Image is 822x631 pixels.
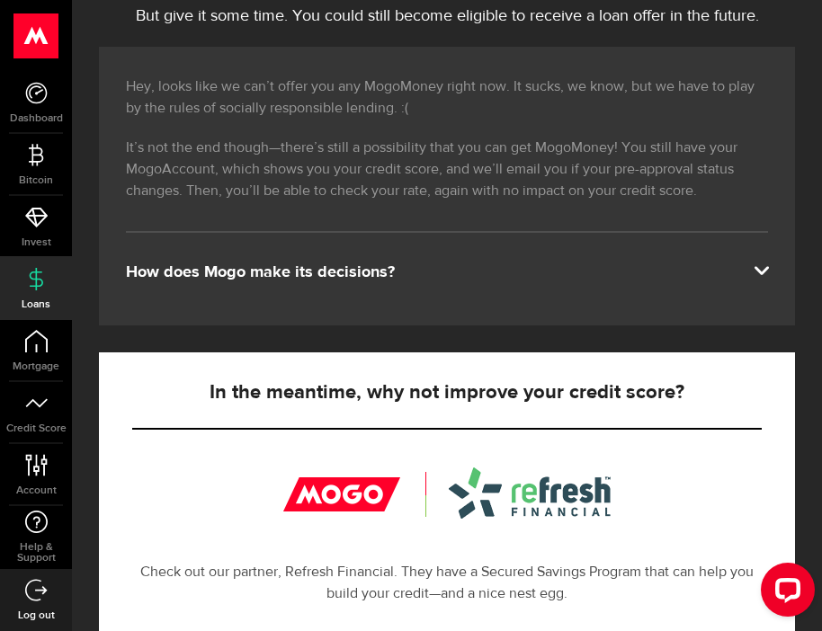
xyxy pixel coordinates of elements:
[126,76,768,120] p: Hey, looks like we can’t offer you any MogoMoney right now. It sucks, we know, but we have to pla...
[132,562,762,605] p: Check out our partner, Refresh Financial. They have a Secured Savings Program that can help you b...
[126,262,768,283] div: How does Mogo make its decisions?
[746,555,822,631] iframe: LiveChat chat widget
[126,138,768,202] p: It’s not the end though—there’s still a possibility that you can get MogoMoney! You still have yo...
[99,4,795,29] p: But give it some time. You could still become eligible to receive a loan offer in the future.
[132,382,762,404] h5: In the meantime, why not improve your credit score?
